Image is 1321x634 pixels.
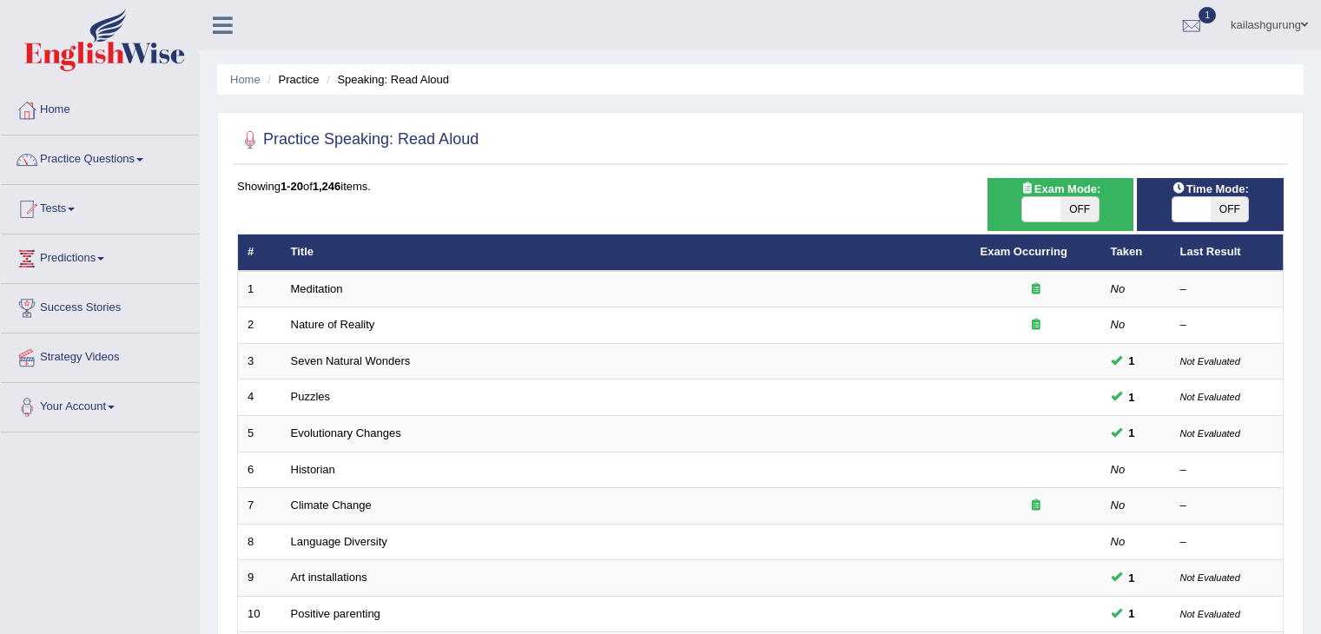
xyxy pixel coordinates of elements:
[263,71,319,88] li: Practice
[1199,7,1216,23] span: 1
[238,271,281,307] td: 1
[1,383,199,426] a: Your Account
[1180,317,1274,334] div: –
[1211,197,1249,221] span: OFF
[238,488,281,525] td: 7
[291,390,331,403] a: Puzzles
[238,416,281,452] td: 5
[1180,609,1240,619] small: Not Evaluated
[1111,282,1126,295] em: No
[1014,180,1107,198] span: Exam Mode:
[987,178,1134,231] div: Show exams occurring in exams
[238,452,281,488] td: 6
[1,334,199,377] a: Strategy Videos
[1,135,199,179] a: Practice Questions
[1171,234,1284,271] th: Last Result
[291,354,411,367] a: Seven Natural Wonders
[1180,281,1274,298] div: –
[1180,462,1274,479] div: –
[1122,424,1142,442] span: You can still take this question
[1,234,199,278] a: Predictions
[1,284,199,327] a: Success Stories
[237,127,479,153] h2: Practice Speaking: Read Aloud
[1111,499,1126,512] em: No
[291,571,367,584] a: Art installations
[981,281,1092,298] div: Exam occurring question
[1166,180,1256,198] span: Time Mode:
[230,73,261,86] a: Home
[291,499,372,512] a: Climate Change
[238,343,281,380] td: 3
[1111,535,1126,548] em: No
[291,607,380,620] a: Positive parenting
[291,463,335,476] a: Historian
[981,317,1092,334] div: Exam occurring question
[1060,197,1099,221] span: OFF
[1122,569,1142,587] span: You can still take this question
[291,282,343,295] a: Meditation
[281,234,971,271] th: Title
[238,307,281,344] td: 2
[281,180,303,193] b: 1-20
[1122,604,1142,623] span: You can still take this question
[1122,352,1142,370] span: You can still take this question
[322,71,449,88] li: Speaking: Read Aloud
[238,596,281,632] td: 10
[981,498,1092,514] div: Exam occurring question
[313,180,341,193] b: 1,246
[981,245,1067,258] a: Exam Occurring
[1122,388,1142,406] span: You can still take this question
[1180,428,1240,439] small: Not Evaluated
[237,178,1284,195] div: Showing of items.
[238,234,281,271] th: #
[238,380,281,416] td: 4
[1,86,199,129] a: Home
[1101,234,1171,271] th: Taken
[238,560,281,597] td: 9
[291,426,401,439] a: Evolutionary Changes
[291,318,375,331] a: Nature of Reality
[1,185,199,228] a: Tests
[1111,318,1126,331] em: No
[1180,534,1274,551] div: –
[1180,572,1240,583] small: Not Evaluated
[238,524,281,560] td: 8
[1180,392,1240,402] small: Not Evaluated
[1111,463,1126,476] em: No
[1180,356,1240,367] small: Not Evaluated
[291,535,387,548] a: Language Diversity
[1180,498,1274,514] div: –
